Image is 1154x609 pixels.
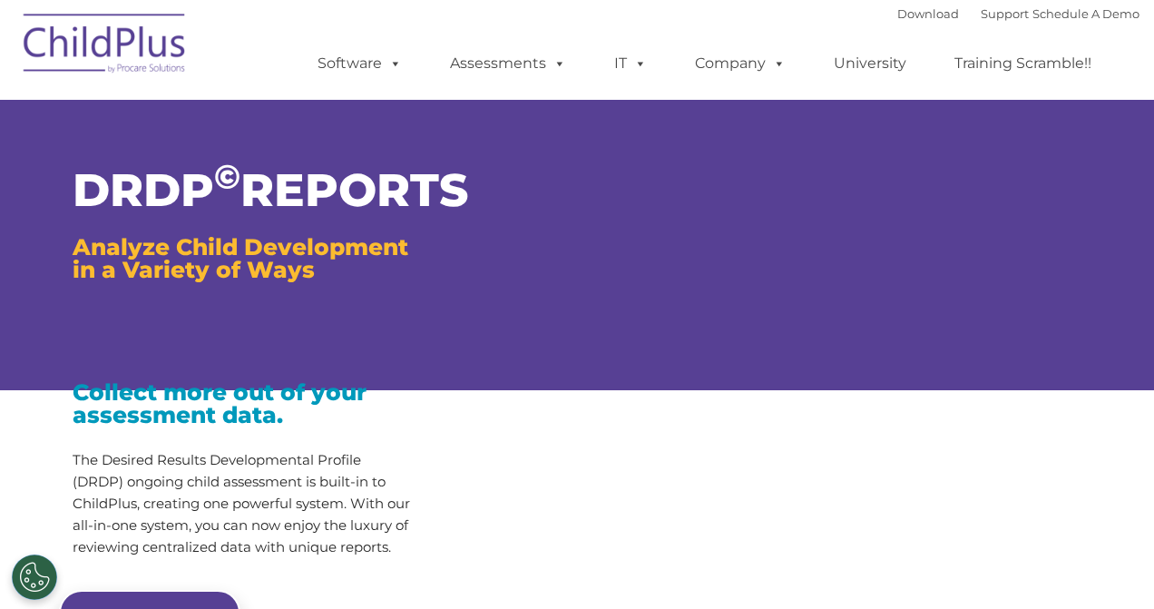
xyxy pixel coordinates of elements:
[73,233,408,260] span: Analyze Child Development
[73,168,415,213] h1: DRDP REPORTS
[1032,6,1139,21] a: Schedule A Demo
[299,45,420,82] a: Software
[816,45,924,82] a: University
[936,45,1110,82] a: Training Scramble!!
[677,45,804,82] a: Company
[981,6,1029,21] a: Support
[73,449,415,558] p: The Desired Results Developmental Profile (DRDP) ongoing child assessment is built-in to ChildPlu...
[73,381,415,427] h3: Collect more out of your assessment data.
[432,45,584,82] a: Assessments
[897,6,1139,21] font: |
[12,555,57,600] button: Cookies Settings
[214,156,240,197] sup: ©
[897,6,959,21] a: Download
[596,45,665,82] a: IT
[15,1,196,92] img: ChildPlus by Procare Solutions
[73,256,315,283] span: in a Variety of Ways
